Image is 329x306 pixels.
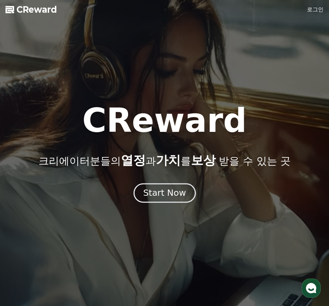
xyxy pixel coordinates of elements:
[5,4,57,15] a: CReward
[143,187,186,199] div: Start Now
[45,218,89,235] a: 대화
[63,228,71,234] span: 대화
[89,218,132,235] a: 설정
[135,191,194,197] a: Start Now
[22,228,26,234] span: 홈
[121,153,146,167] span: 열정
[82,104,247,137] h1: CReward
[133,183,195,203] button: Start Now
[156,153,181,167] span: 가치
[106,228,114,234] span: 설정
[307,5,324,14] a: 로그인
[2,218,45,235] a: 홈
[16,4,57,15] span: CReward
[38,154,291,167] p: 크리에이터분들의 과 를 받을 수 있는 곳
[191,153,216,167] span: 보상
